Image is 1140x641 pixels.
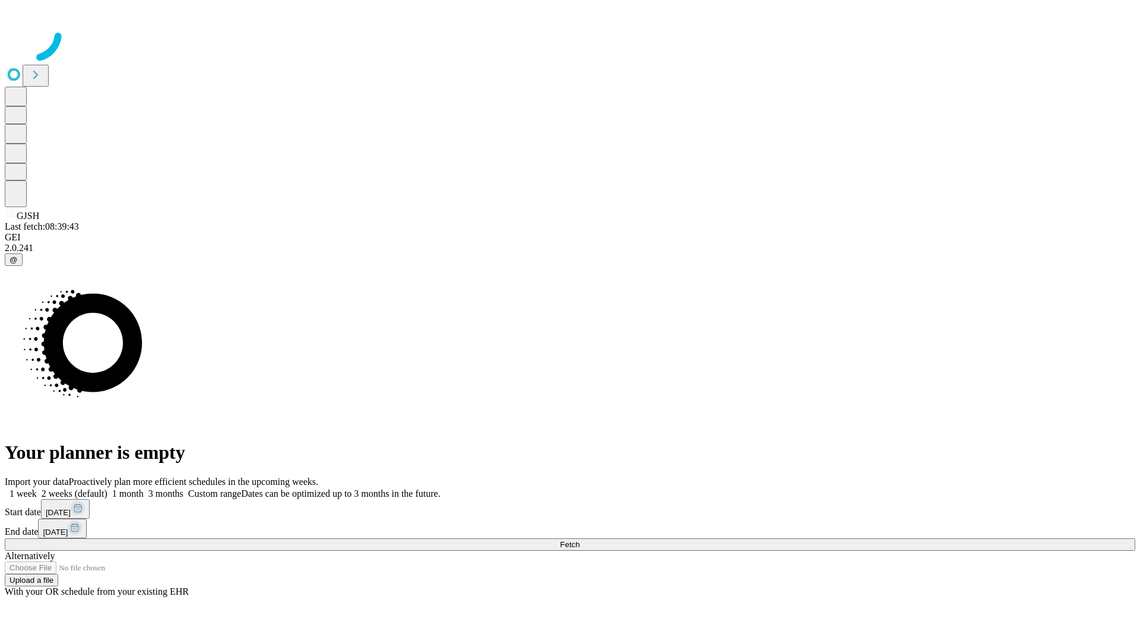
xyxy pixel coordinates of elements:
[5,499,1135,519] div: Start date
[46,508,71,517] span: [DATE]
[5,519,1135,538] div: End date
[5,253,23,266] button: @
[241,488,440,499] span: Dates can be optimized up to 3 months in the future.
[5,232,1135,243] div: GEI
[5,442,1135,464] h1: Your planner is empty
[5,538,1135,551] button: Fetch
[5,574,58,586] button: Upload a file
[112,488,144,499] span: 1 month
[5,586,189,596] span: With your OR schedule from your existing EHR
[41,499,90,519] button: [DATE]
[9,255,18,264] span: @
[5,221,79,231] span: Last fetch: 08:39:43
[188,488,241,499] span: Custom range
[43,528,68,537] span: [DATE]
[560,540,579,549] span: Fetch
[17,211,39,221] span: GJSH
[148,488,183,499] span: 3 months
[69,477,318,487] span: Proactively plan more efficient schedules in the upcoming weeks.
[9,488,37,499] span: 1 week
[5,551,55,561] span: Alternatively
[5,243,1135,253] div: 2.0.241
[5,477,69,487] span: Import your data
[38,519,87,538] button: [DATE]
[42,488,107,499] span: 2 weeks (default)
